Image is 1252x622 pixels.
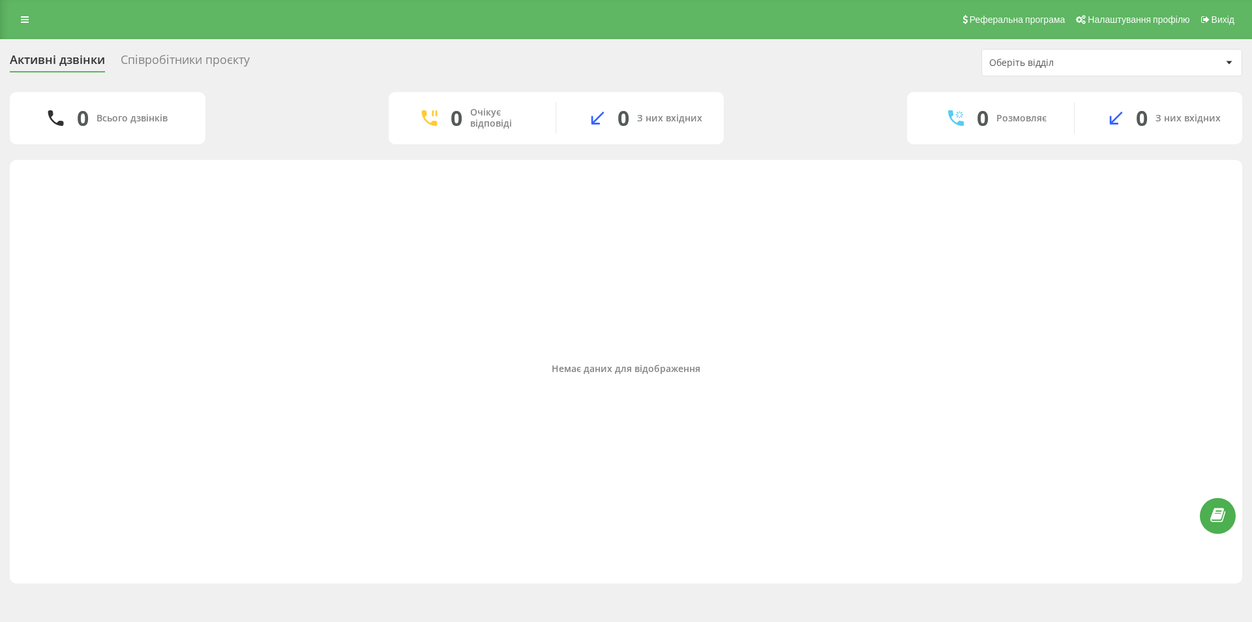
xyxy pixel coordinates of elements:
div: 0 [977,106,989,131]
div: Співробітники проєкту [121,53,250,73]
div: Очікує відповіді [470,107,536,129]
div: Немає даних для відображення [20,363,1232,374]
div: 0 [618,106,629,131]
div: 0 [1136,106,1148,131]
div: З них вхідних [637,113,702,124]
div: 0 [77,106,89,131]
span: Вихід [1212,14,1234,25]
div: Розмовляє [996,113,1047,124]
div: Оберіть відділ [989,57,1145,69]
div: Всього дзвінків [97,113,168,124]
div: Активні дзвінки [10,53,105,73]
div: 0 [451,106,462,131]
span: Реферальна програма [970,14,1066,25]
span: Налаштування профілю [1088,14,1189,25]
div: З них вхідних [1155,113,1221,124]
